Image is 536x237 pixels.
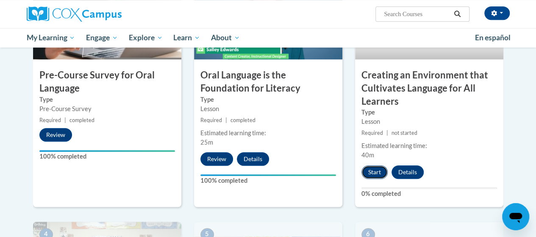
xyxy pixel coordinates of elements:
[231,117,256,123] span: completed
[211,33,240,43] span: About
[361,141,497,151] div: Estimated learning time:
[484,6,510,20] button: Account Settings
[237,152,269,166] button: Details
[27,6,122,22] img: Cox Campus
[361,189,497,198] label: 0% completed
[27,6,179,22] a: Cox Campus
[26,33,75,43] span: My Learning
[502,203,529,230] iframe: Button to launch messaging window
[392,130,417,136] span: not started
[361,165,388,179] button: Start
[39,152,175,161] label: 100% completed
[173,33,200,43] span: Learn
[206,28,245,47] a: About
[361,151,374,159] span: 40m
[361,108,497,117] label: Type
[361,130,383,136] span: Required
[200,95,336,104] label: Type
[39,104,175,114] div: Pre-Course Survey
[20,28,516,47] div: Main menu
[361,117,497,126] div: Lesson
[168,28,206,47] a: Learn
[225,117,227,123] span: |
[39,150,175,152] div: Your progress
[200,152,233,166] button: Review
[21,28,81,47] a: My Learning
[200,128,336,138] div: Estimated learning time:
[86,33,118,43] span: Engage
[383,9,451,19] input: Search Courses
[81,28,123,47] a: Engage
[39,117,61,123] span: Required
[451,9,464,19] button: Search
[392,165,424,179] button: Details
[123,28,168,47] a: Explore
[200,104,336,114] div: Lesson
[129,33,163,43] span: Explore
[469,29,516,47] a: En español
[64,117,66,123] span: |
[39,95,175,104] label: Type
[200,117,222,123] span: Required
[69,117,94,123] span: completed
[39,128,72,142] button: Review
[386,130,388,136] span: |
[194,69,342,95] h3: Oral Language is the Foundation for Literacy
[475,33,511,42] span: En español
[33,69,181,95] h3: Pre-Course Survey for Oral Language
[200,139,213,146] span: 25m
[200,176,336,185] label: 100% completed
[200,174,336,176] div: Your progress
[355,69,503,108] h3: Creating an Environment that Cultivates Language for All Learners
